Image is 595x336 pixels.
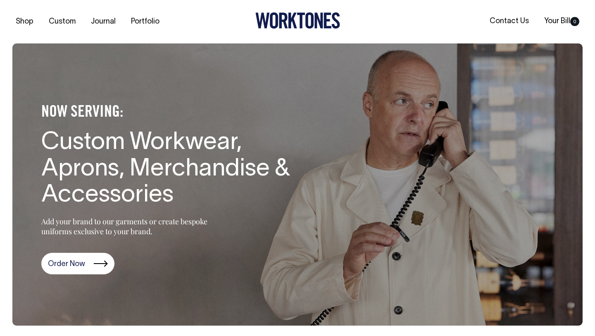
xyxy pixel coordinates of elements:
[88,15,119,29] a: Journal
[41,216,227,236] p: Add your brand to our garments or create bespoke uniforms exclusive to your brand.
[41,103,310,122] h4: NOW SERVING:
[12,15,37,29] a: Shop
[41,253,114,274] a: Order Now
[570,17,579,26] span: 0
[41,130,310,209] h1: Custom Workwear, Aprons, Merchandise & Accessories
[486,14,532,28] a: Contact Us
[541,14,583,28] a: Your Bill0
[45,15,79,29] a: Custom
[128,15,163,29] a: Portfolio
